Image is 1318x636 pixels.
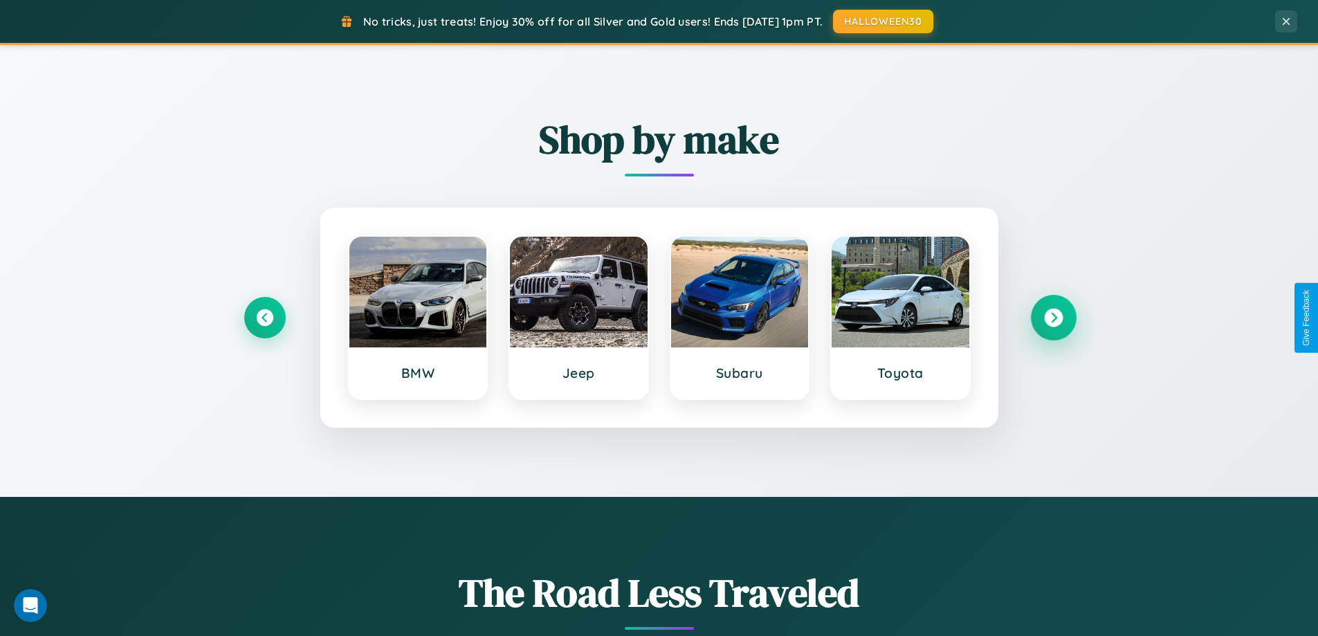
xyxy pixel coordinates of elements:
button: HALLOWEEN30 [833,10,933,33]
h3: Toyota [845,365,955,381]
h3: Subaru [685,365,795,381]
h1: The Road Less Traveled [244,566,1074,619]
h3: Jeep [524,365,634,381]
h3: BMW [363,365,473,381]
div: Give Feedback [1301,290,1311,346]
span: No tricks, just treats! Enjoy 30% off for all Silver and Gold users! Ends [DATE] 1pm PT. [363,15,823,28]
iframe: Intercom live chat [14,589,47,622]
h2: Shop by make [244,113,1074,166]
